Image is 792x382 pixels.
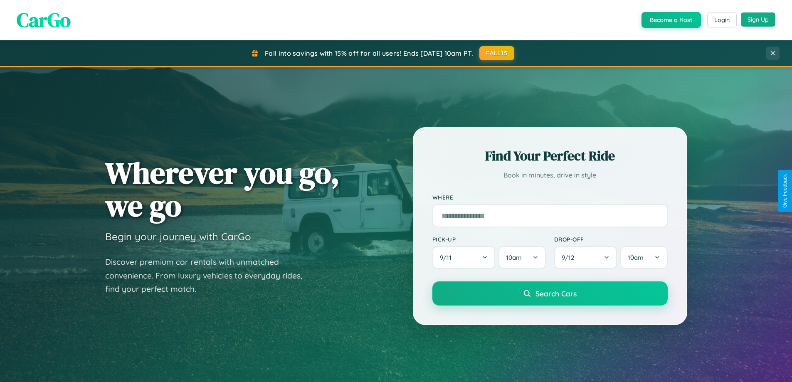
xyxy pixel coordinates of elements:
button: 9/12 [554,246,617,269]
h2: Find Your Perfect Ride [432,147,668,165]
p: Book in minutes, drive in style [432,169,668,181]
button: Sign Up [741,12,775,27]
label: Drop-off [554,236,668,243]
button: 9/11 [432,246,496,269]
button: Become a Host [641,12,701,28]
span: Fall into savings with 15% off for all users! Ends [DATE] 10am PT. [265,49,473,57]
button: 10am [620,246,667,269]
p: Discover premium car rentals with unmatched convenience. From luxury vehicles to everyday rides, ... [105,255,313,296]
span: 10am [506,254,522,261]
div: Give Feedback [782,174,788,208]
h1: Wherever you go, we go [105,156,340,222]
button: Login [707,12,737,27]
button: 10am [498,246,545,269]
h3: Begin your journey with CarGo [105,230,251,243]
button: FALL15 [479,46,514,60]
label: Where [432,194,668,201]
label: Pick-up [432,236,546,243]
span: 10am [628,254,644,261]
span: Search Cars [535,289,577,298]
span: 9 / 11 [440,254,456,261]
span: CarGo [17,6,71,34]
button: Search Cars [432,281,668,306]
span: 9 / 12 [562,254,578,261]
